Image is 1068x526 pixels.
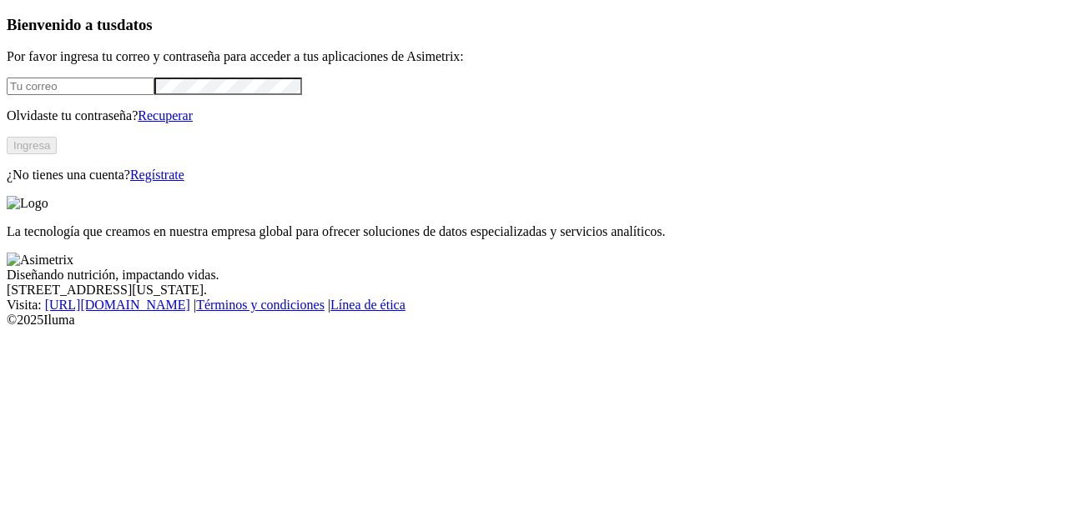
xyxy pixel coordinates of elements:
[7,49,1061,64] p: Por favor ingresa tu correo y contraseña para acceder a tus aplicaciones de Asimetrix:
[7,283,1061,298] div: [STREET_ADDRESS][US_STATE].
[117,16,153,33] span: datos
[7,78,154,95] input: Tu correo
[7,224,1061,239] p: La tecnología que creamos en nuestra empresa global para ofrecer soluciones de datos especializad...
[138,108,193,123] a: Recuperar
[7,268,1061,283] div: Diseñando nutrición, impactando vidas.
[45,298,190,312] a: [URL][DOMAIN_NAME]
[196,298,325,312] a: Términos y condiciones
[7,253,73,268] img: Asimetrix
[7,298,1061,313] div: Visita : | |
[7,196,48,211] img: Logo
[7,137,57,154] button: Ingresa
[7,313,1061,328] div: © 2025 Iluma
[7,108,1061,123] p: Olvidaste tu contraseña?
[7,168,1061,183] p: ¿No tienes una cuenta?
[330,298,406,312] a: Línea de ética
[130,168,184,182] a: Regístrate
[7,16,1061,34] h3: Bienvenido a tus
